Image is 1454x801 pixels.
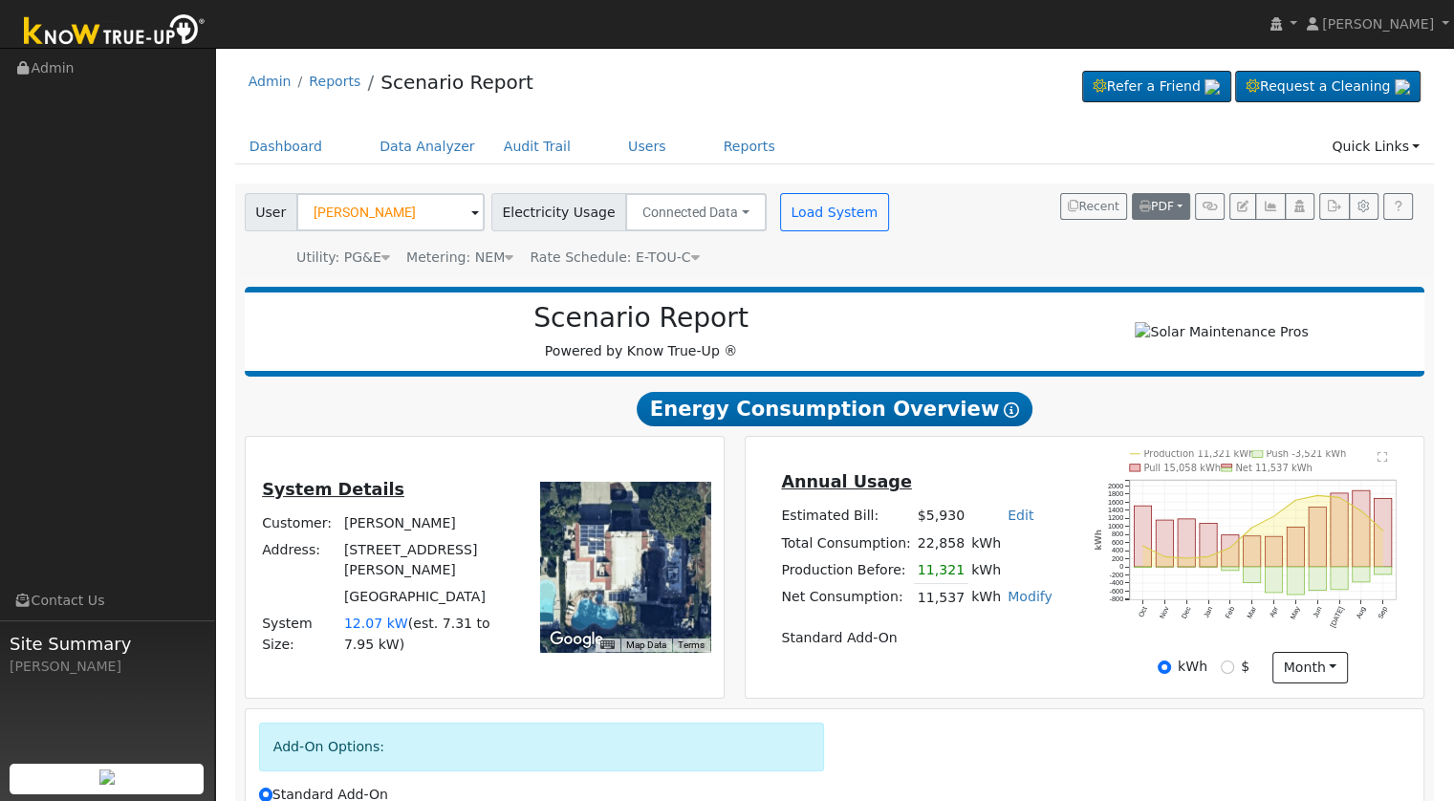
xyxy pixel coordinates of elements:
[1236,463,1313,473] text: Net 11,537 kWh
[99,769,115,785] img: retrieve
[1246,605,1259,620] text: Mar
[309,74,360,89] a: Reports
[340,509,513,536] td: [PERSON_NAME]
[1139,200,1174,213] span: PDF
[491,193,626,231] span: Electricity Usage
[1060,193,1127,220] button: Recent
[914,556,967,584] td: 11,321
[1377,605,1390,620] text: Sep
[545,627,608,652] img: Google
[1338,496,1341,499] circle: onclick=""
[1355,605,1368,620] text: Aug
[1349,193,1378,220] button: Settings
[254,302,1029,361] div: Powered by Know True-Up ®
[968,530,1056,556] td: kWh
[914,584,967,612] td: 11,537
[1112,546,1123,554] text: 400
[1082,71,1231,103] a: Refer a Friend
[10,657,205,677] div: [PERSON_NAME]
[1381,530,1384,532] circle: onclick=""
[968,584,1005,612] td: kWh
[1272,515,1275,518] circle: onclick=""
[625,193,767,231] button: Connected Data
[1112,538,1123,547] text: 600
[1224,605,1236,619] text: Feb
[1235,71,1421,103] a: Request a Cleaning
[1202,605,1214,619] text: Jan
[1221,660,1234,674] input: $
[678,639,705,650] a: Terms (opens in new tab)
[1204,79,1220,95] img: retrieve
[259,537,341,584] td: Address:
[1360,509,1363,512] circle: onclick=""
[1222,535,1239,567] rect: onclick=""
[1163,555,1166,558] circle: onclick=""
[1244,567,1261,583] rect: onclick=""
[1134,567,1151,568] rect: onclick=""
[1250,526,1253,529] circle: onclick=""
[600,639,614,652] button: Keyboard shortcuts
[778,530,914,556] td: Total Consumption:
[1319,193,1349,220] button: Export Interval Data
[1158,605,1171,620] text: Nov
[1289,605,1302,621] text: May
[1200,523,1217,567] rect: onclick=""
[344,616,408,631] span: 12.07 kW
[1144,463,1222,473] text: Pull 15,058 kWh
[1134,506,1151,567] rect: onclick=""
[778,556,914,584] td: Production Before:
[1178,519,1195,567] rect: onclick=""
[380,71,533,94] a: Scenario Report
[1329,605,1346,629] text: [DATE]
[1108,513,1123,522] text: 1200
[914,503,967,530] td: $5,930
[489,129,585,164] a: Audit Trail
[1108,506,1123,514] text: 1400
[1383,193,1413,220] a: Help Link
[530,249,699,265] span: Alias: H2ETOUCN
[1108,482,1123,490] text: 2000
[340,611,513,658] td: System Size
[296,193,485,231] input: Select a User
[1287,567,1304,595] rect: onclick=""
[14,11,215,54] img: Know True-Up
[1135,322,1308,342] img: Solar Maintenance Pros
[1378,451,1388,463] text: 
[1287,527,1304,567] rect: onclick=""
[344,616,490,651] span: est. 7.31 to 7.95 kW
[1008,508,1033,523] a: Edit
[780,193,889,231] button: Load System
[1110,595,1124,603] text: -800
[264,302,1018,335] h2: Scenario Report
[406,248,513,268] div: Metering: NEM
[1108,497,1123,506] text: 1600
[235,129,337,164] a: Dashboard
[1132,193,1190,220] button: PDF
[1119,562,1123,571] text: 0
[340,537,513,584] td: [STREET_ADDRESS][PERSON_NAME]
[1108,489,1123,498] text: 1800
[1207,555,1210,558] circle: onclick=""
[1309,567,1326,591] rect: onclick=""
[259,723,825,771] div: Add-On Options:
[1322,16,1434,32] span: [PERSON_NAME]
[1294,499,1297,502] circle: onclick=""
[1195,193,1225,220] button: Generate Report Link
[637,392,1032,426] span: Energy Consumption Overview
[1395,79,1410,95] img: retrieve
[1110,578,1124,587] text: -400
[1266,536,1283,567] rect: onclick=""
[10,631,205,657] span: Site Summary
[778,625,1055,652] td: Standard Add-On
[709,129,790,164] a: Reports
[1229,546,1232,549] circle: onclick=""
[1241,657,1249,677] label: $
[1156,520,1173,567] rect: onclick=""
[1266,567,1283,593] rect: onclick=""
[914,530,967,556] td: 22,858
[968,556,1005,584] td: kWh
[1272,652,1348,684] button: month
[1141,544,1144,547] circle: onclick=""
[365,129,489,164] a: Data Analyzer
[262,480,404,499] u: System Details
